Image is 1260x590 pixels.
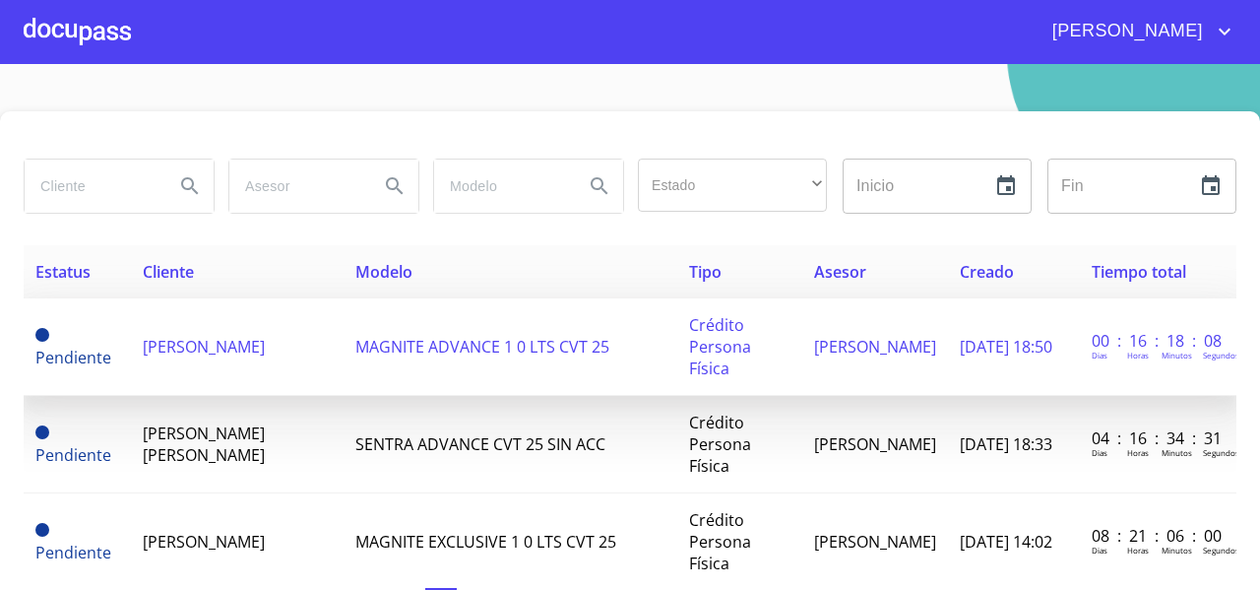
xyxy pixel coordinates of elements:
span: SENTRA ADVANCE CVT 25 SIN ACC [355,433,605,455]
span: [PERSON_NAME] [814,336,936,358]
span: [PERSON_NAME] [PERSON_NAME] [143,423,265,466]
p: Minutos [1162,447,1192,458]
p: Horas [1127,545,1149,556]
span: Crédito Persona Física [689,314,751,379]
p: Segundos [1203,545,1239,556]
button: account of current user [1038,16,1236,47]
span: Creado [960,261,1014,283]
input: search [229,160,363,213]
span: Asesor [814,261,866,283]
span: [PERSON_NAME] [814,433,936,455]
span: Tipo [689,261,722,283]
p: 04 : 16 : 34 : 31 [1092,427,1225,449]
span: Pendiente [35,523,49,537]
span: Cliente [143,261,194,283]
p: Dias [1092,447,1107,458]
span: MAGNITE EXCLUSIVE 1 0 LTS CVT 25 [355,531,616,553]
p: Segundos [1203,350,1239,361]
span: Tiempo total [1092,261,1186,283]
p: Minutos [1162,545,1192,556]
span: [PERSON_NAME] [814,531,936,553]
span: [PERSON_NAME] [143,531,265,553]
span: Pendiente [35,542,111,563]
span: Pendiente [35,347,111,368]
span: Pendiente [35,444,111,466]
span: [DATE] 18:33 [960,433,1052,455]
p: Segundos [1203,447,1239,458]
button: Search [166,163,214,210]
span: [PERSON_NAME] [143,336,265,358]
p: Minutos [1162,350,1192,361]
p: Dias [1092,545,1107,556]
span: Pendiente [35,426,49,439]
span: [PERSON_NAME] [1038,16,1213,47]
button: Search [371,163,418,210]
span: Estatus [35,261,91,283]
button: Search [576,163,623,210]
div: ​ [638,159,827,212]
p: 00 : 16 : 18 : 08 [1092,330,1225,352]
p: 08 : 21 : 06 : 00 [1092,525,1225,547]
span: Crédito Persona Física [689,509,751,574]
span: [DATE] 18:50 [960,336,1052,358]
input: search [434,160,568,213]
p: Horas [1127,350,1149,361]
span: MAGNITE ADVANCE 1 0 LTS CVT 25 [355,336,609,358]
span: [DATE] 14:02 [960,531,1052,553]
span: Pendiente [35,328,49,342]
p: Dias [1092,350,1107,361]
input: search [25,160,158,213]
span: Modelo [355,261,412,283]
span: Crédito Persona Física [689,412,751,477]
p: Horas [1127,447,1149,458]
